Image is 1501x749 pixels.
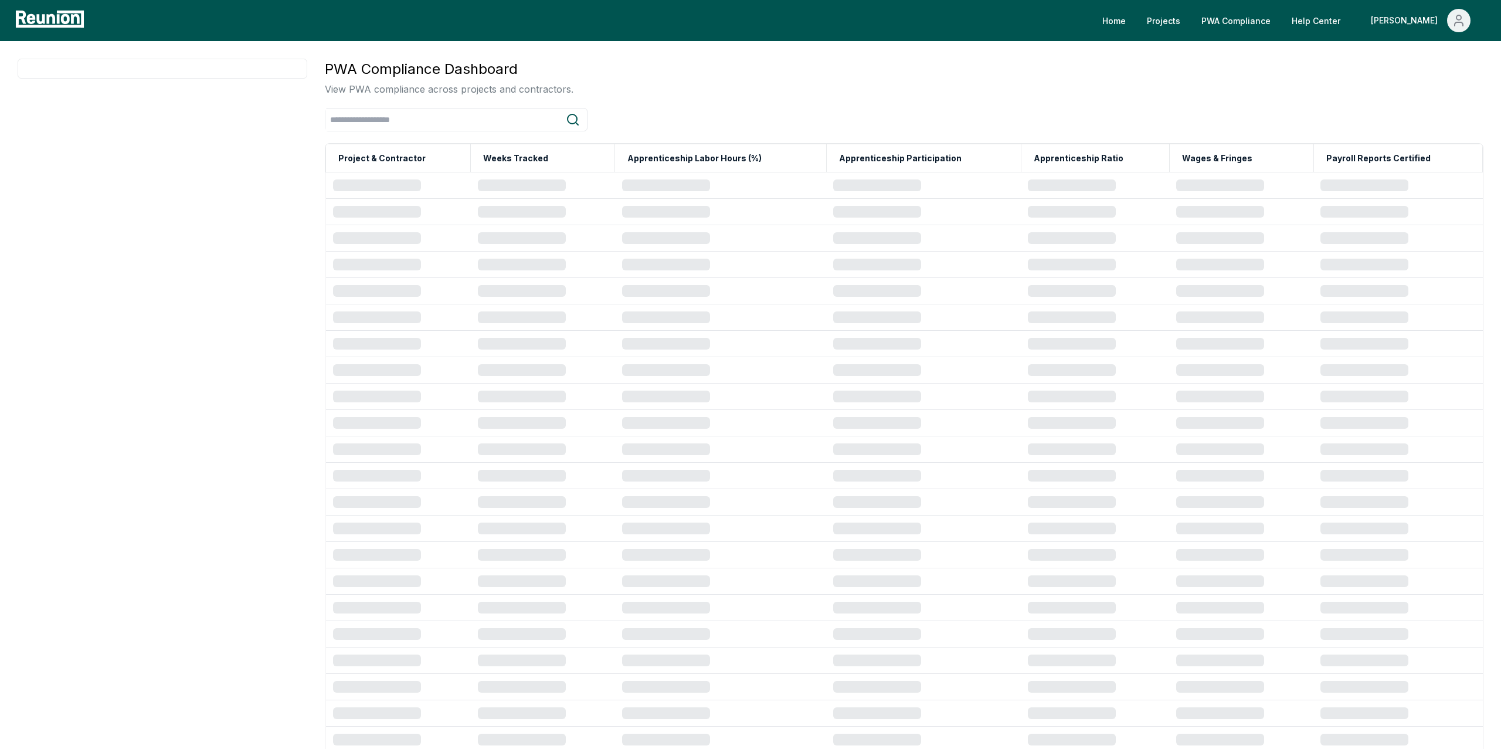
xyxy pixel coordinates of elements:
[625,147,764,170] button: Apprenticeship Labor Hours (%)
[1192,9,1280,32] a: PWA Compliance
[837,147,964,170] button: Apprenticeship Participation
[1093,9,1489,32] nav: Main
[1180,147,1255,170] button: Wages & Fringes
[325,82,573,96] p: View PWA compliance across projects and contractors.
[481,147,551,170] button: Weeks Tracked
[1361,9,1480,32] button: [PERSON_NAME]
[1371,9,1442,32] div: [PERSON_NAME]
[336,147,428,170] button: Project & Contractor
[1093,9,1135,32] a: Home
[325,59,573,80] h3: PWA Compliance Dashboard
[1324,147,1433,170] button: Payroll Reports Certified
[1282,9,1350,32] a: Help Center
[1031,147,1126,170] button: Apprenticeship Ratio
[1137,9,1190,32] a: Projects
